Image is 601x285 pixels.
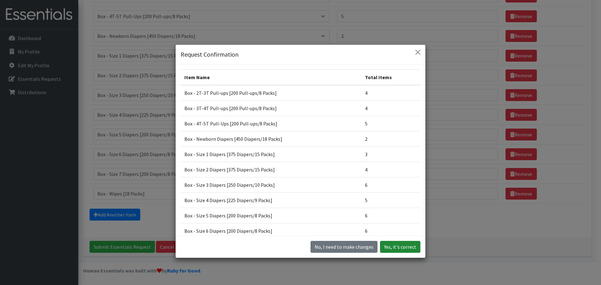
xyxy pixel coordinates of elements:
[181,50,239,59] h5: Request Confirmation
[181,101,361,116] td: Box - 3T-4T Pull-ups [200 Pull-ups/8 Packs]
[361,223,420,239] td: 6
[361,131,420,147] td: 2
[361,70,420,85] th: Total Items
[361,193,420,208] td: 5
[181,85,361,101] td: Box - 2T-3T Pull-ups [200 Pull-ups/8 Packs]
[181,147,361,162] td: Box - Size 1 Diapers [375 Diapers/15 Packs]
[311,241,378,253] button: No I need to make changes
[361,208,420,223] td: 6
[181,193,361,208] td: Box - Size 4 Diapers [225 Diapers/9 Packs]
[361,147,420,162] td: 3
[181,70,361,85] th: Item Name
[361,177,420,193] td: 6
[413,47,423,57] button: Close
[181,116,361,131] td: Box - 4T-5T Pull-Ups [200 Pull-ups/8 Packs]
[181,223,361,239] td: Box - Size 6 Diapers [200 Diapers/8 Packs]
[181,162,361,177] td: Box - Size 2 Diapers [375 Diapers/15 Packs]
[181,131,361,147] td: Box - Newborn Diapers [450 Diapers/18 Packs]
[380,241,420,253] button: Yes, it's correct
[361,101,420,116] td: 4
[181,208,361,223] td: Box - Size 5 Diapers [200 Diapers/8 Packs]
[361,116,420,131] td: 5
[361,162,420,177] td: 4
[361,85,420,101] td: 4
[181,177,361,193] td: Box - Size 3 Diapers [250 Diapers/10 Packs]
